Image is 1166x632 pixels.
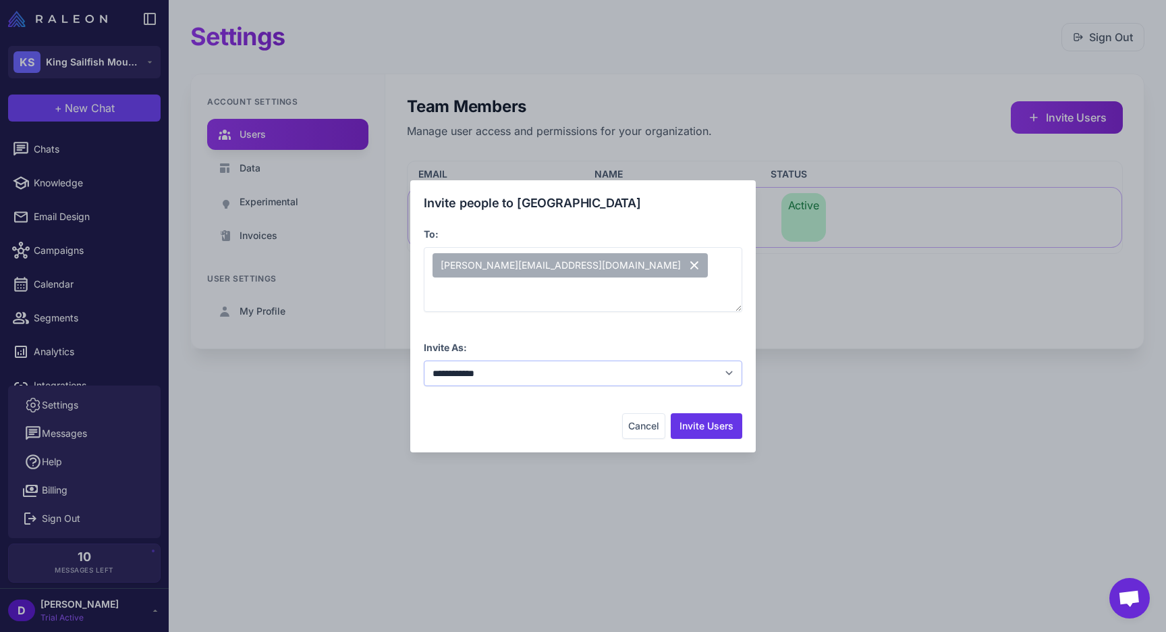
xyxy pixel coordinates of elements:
span: [PERSON_NAME][EMAIL_ADDRESS][DOMAIN_NAME] [433,253,708,278]
button: Invite Users [671,413,742,439]
label: To: [424,228,439,240]
div: Open chat [1109,578,1150,618]
label: Invite As: [424,342,467,353]
button: Cancel [622,413,665,439]
div: Invite people to [GEOGRAPHIC_DATA] [424,194,742,212]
